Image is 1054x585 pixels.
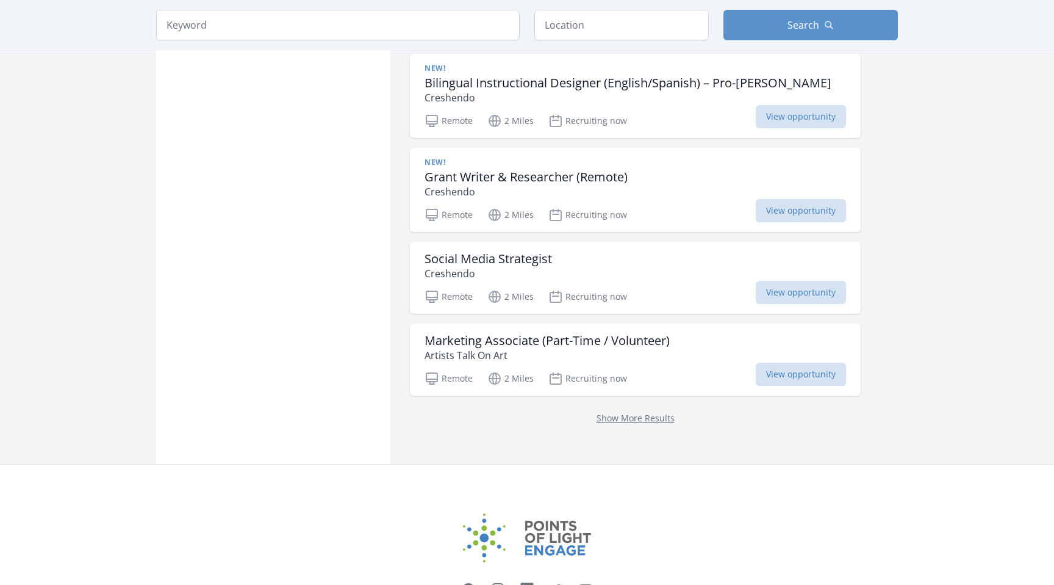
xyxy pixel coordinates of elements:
p: Recruiting now [548,114,627,128]
p: Remote [425,289,473,304]
h3: Grant Writer & Researcher (Remote) [425,170,628,184]
p: Creshendo [425,184,628,199]
p: Creshendo [425,90,831,105]
p: Artists Talk On Art [425,348,670,363]
p: Recruiting now [548,371,627,386]
span: New! [425,64,445,73]
img: Points of Light Engage [463,514,591,562]
span: View opportunity [756,199,846,222]
span: View opportunity [756,105,846,128]
a: Social Media Strategist Creshendo Remote 2 Miles Recruiting now View opportunity [410,242,861,314]
a: Show More Results [597,412,675,424]
h3: Marketing Associate (Part-Time / Volunteer) [425,333,670,348]
p: Remote [425,114,473,128]
a: New! Grant Writer & Researcher (Remote) Creshendo Remote 2 Miles Recruiting now View opportunity [410,148,861,232]
p: Remote [425,371,473,386]
h3: Bilingual Instructional Designer (English/Spanish) – Pro-[PERSON_NAME] [425,76,831,90]
p: Recruiting now [548,289,627,304]
input: Location [534,10,709,40]
p: 2 Miles [487,208,534,222]
button: Search [723,10,898,40]
p: Remote [425,208,473,222]
p: Creshendo [425,266,552,281]
p: 2 Miles [487,114,534,128]
span: View opportunity [756,281,846,304]
p: 2 Miles [487,289,534,304]
p: 2 Miles [487,371,534,386]
span: View opportunity [756,363,846,386]
a: New! Bilingual Instructional Designer (English/Spanish) – Pro-[PERSON_NAME] Creshendo Remote 2 Mi... [410,54,861,138]
a: Marketing Associate (Part-Time / Volunteer) Artists Talk On Art Remote 2 Miles Recruiting now Vie... [410,324,861,396]
span: New! [425,158,445,167]
h3: Social Media Strategist [425,252,552,266]
span: Search [787,18,819,32]
p: Recruiting now [548,208,627,222]
input: Keyword [156,10,520,40]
